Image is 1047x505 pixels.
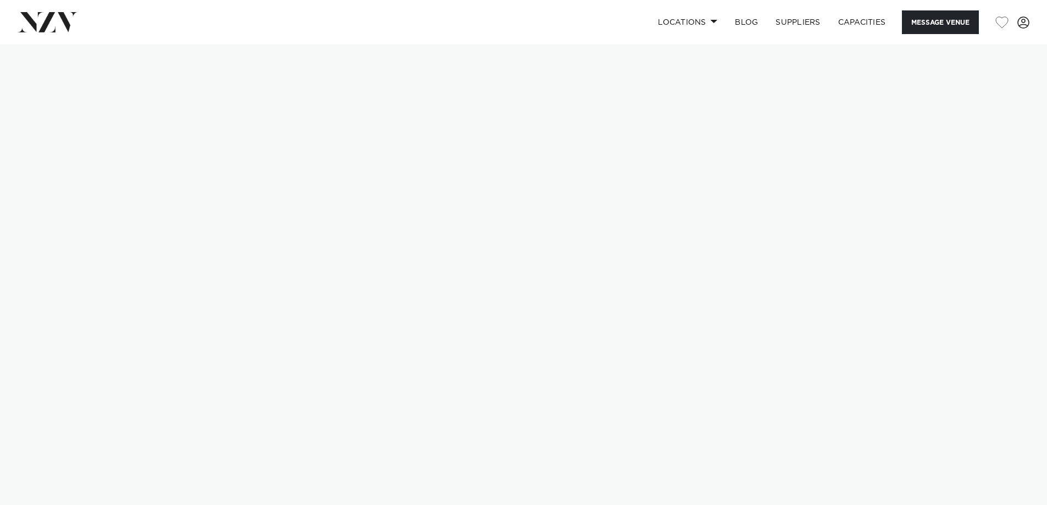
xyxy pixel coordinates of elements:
a: SUPPLIERS [767,10,829,34]
button: Message Venue [902,10,979,34]
img: nzv-logo.png [18,12,77,32]
a: Capacities [829,10,895,34]
a: BLOG [726,10,767,34]
a: Locations [649,10,726,34]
